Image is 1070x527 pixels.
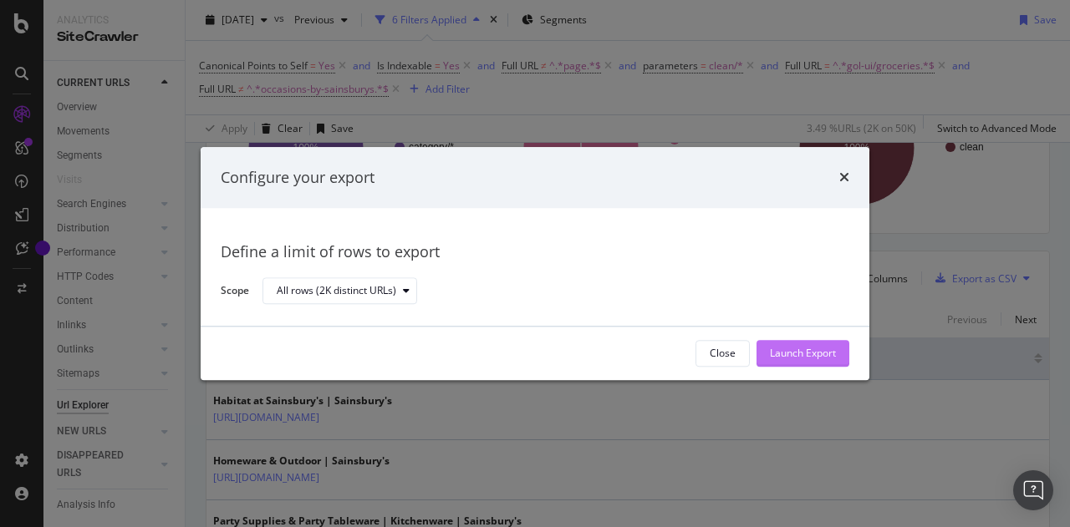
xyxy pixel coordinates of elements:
button: Close [695,340,750,367]
div: Open Intercom Messenger [1013,470,1053,510]
button: All rows (2K distinct URLs) [262,278,417,305]
button: Launch Export [757,340,849,367]
div: Define a limit of rows to export [221,242,849,264]
div: Launch Export [770,347,836,361]
div: Configure your export [221,167,374,189]
label: Scope [221,283,249,302]
div: times [839,167,849,189]
div: modal [201,147,869,380]
div: All rows (2K distinct URLs) [277,286,396,296]
div: Close [710,347,736,361]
